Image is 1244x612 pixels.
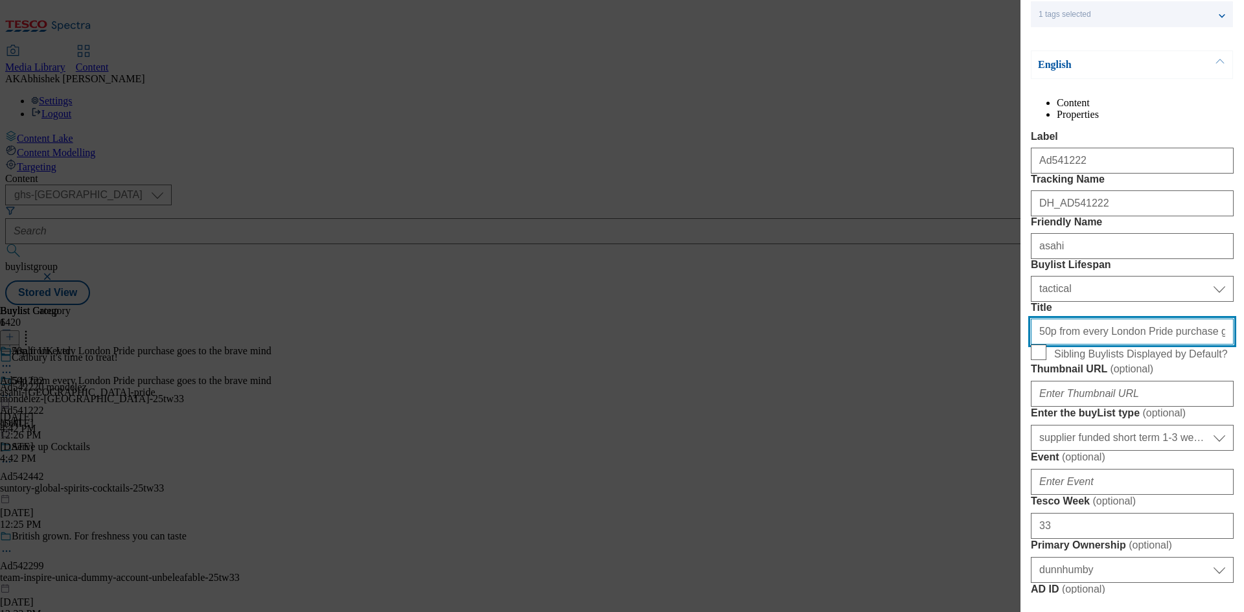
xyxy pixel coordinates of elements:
label: Title [1031,302,1234,313]
button: 1 tags selected [1031,1,1233,27]
span: Sibling Buylists Displayed by Default? [1054,348,1228,360]
label: Label [1031,131,1234,142]
label: Enter the buyList type [1031,407,1234,420]
input: Enter Thumbnail URL [1031,381,1234,407]
label: Buylist Lifespan [1031,259,1234,271]
span: ( optional ) [1062,451,1105,462]
span: 1 tags selected [1039,10,1091,19]
span: ( optional ) [1092,495,1136,506]
input: Enter Title [1031,319,1234,345]
label: AD ID [1031,583,1234,596]
li: Properties [1057,109,1234,120]
input: Enter Friendly Name [1031,233,1234,259]
span: ( optional ) [1129,539,1172,550]
label: Friendly Name [1031,216,1234,228]
input: Enter Tracking Name [1031,190,1234,216]
input: Enter Event [1031,469,1234,495]
li: Content [1057,97,1234,109]
label: Tesco Week [1031,495,1234,508]
label: Event [1031,451,1234,464]
label: Thumbnail URL [1031,363,1234,376]
span: ( optional ) [1110,363,1153,374]
p: English [1038,58,1174,71]
input: Enter Label [1031,148,1234,174]
span: ( optional ) [1062,584,1105,595]
input: Enter Tesco Week [1031,513,1234,539]
label: Tracking Name [1031,174,1234,185]
span: ( optional ) [1142,407,1186,418]
label: Primary Ownership [1031,539,1234,552]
